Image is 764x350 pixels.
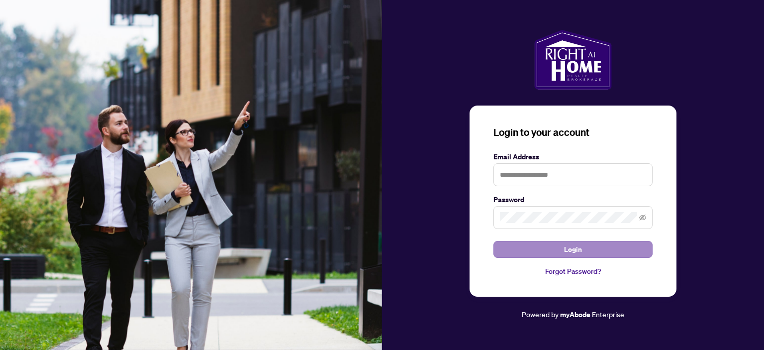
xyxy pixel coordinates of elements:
span: Login [564,241,582,257]
label: Password [493,194,653,205]
h3: Login to your account [493,125,653,139]
img: ma-logo [534,30,611,90]
span: Enterprise [592,310,624,319]
label: Email Address [493,151,653,162]
button: Login [493,241,653,258]
a: myAbode [560,309,590,320]
span: eye-invisible [639,214,646,221]
a: Forgot Password? [493,266,653,277]
span: Powered by [522,310,559,319]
